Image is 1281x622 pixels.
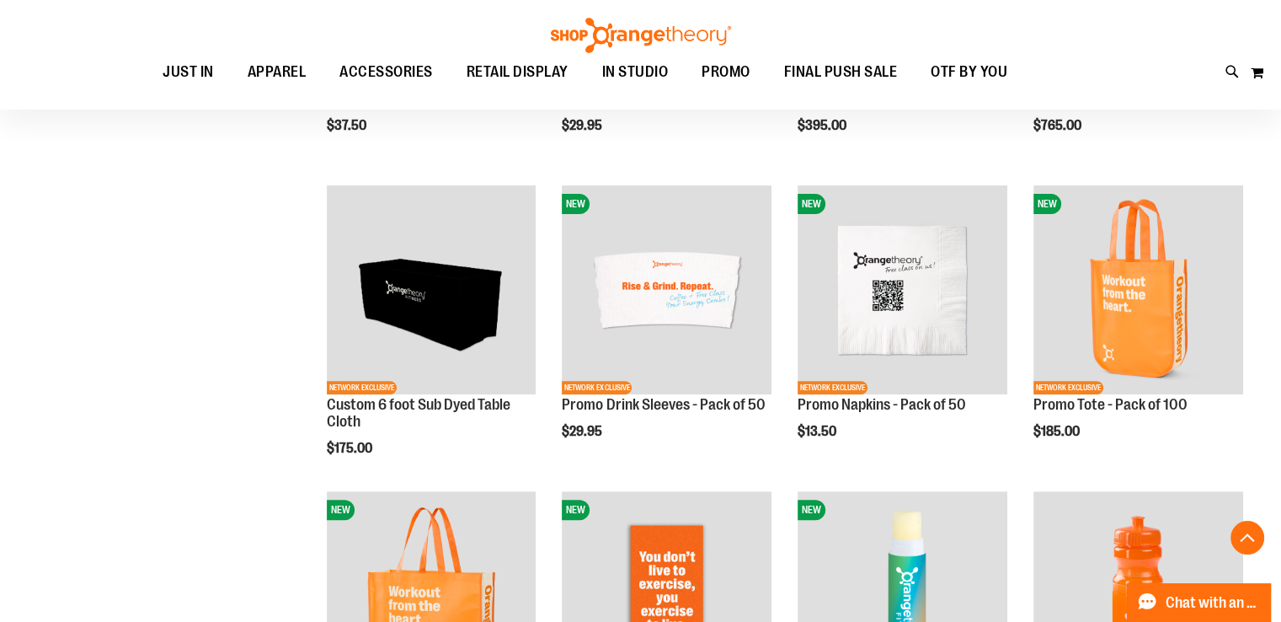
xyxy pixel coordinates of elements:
[327,396,510,430] a: Custom 6 foot Sub Dyed Table Cloth
[798,424,839,439] span: $13.50
[553,177,780,483] div: product
[1033,185,1243,398] a: Promo Tote - Pack of 100NEWNETWORK EXCLUSIVE
[702,53,750,91] span: PROMO
[562,185,771,398] a: Promo Drink Sleeves - Pack of 50NEWNETWORK EXCLUSIVE
[1033,185,1243,395] img: Promo Tote - Pack of 100
[562,185,771,395] img: Promo Drink Sleeves - Pack of 50
[327,185,536,398] a: OTF 6 foot Sub Dyed Table ClothNETWORK EXCLUSIVE
[248,53,307,91] span: APPAREL
[798,396,966,413] a: Promo Napkins - Pack of 50
[931,53,1007,91] span: OTF BY YOU
[562,381,632,394] span: NETWORK EXCLUSIVE
[1230,521,1264,555] button: Back To Top
[1025,177,1252,483] div: product
[231,53,323,92] a: APPAREL
[1033,194,1061,214] span: NEW
[1127,583,1272,622] button: Chat with an Expert
[1033,424,1082,439] span: $185.00
[798,194,825,214] span: NEW
[467,53,568,91] span: RETAIL DISPLAY
[1033,396,1188,413] a: Promo Tote - Pack of 100
[339,53,433,91] span: ACCESSORIES
[146,53,231,92] a: JUST IN
[323,53,450,92] a: ACCESSORIES
[548,18,734,53] img: Shop Orangetheory
[327,381,397,394] span: NETWORK EXCLUSIVE
[562,396,765,413] a: Promo Drink Sleeves - Pack of 50
[450,53,585,92] a: RETAIL DISPLAY
[789,177,1016,483] div: product
[327,441,375,456] span: $175.00
[327,500,355,520] span: NEW
[318,177,545,491] div: product
[914,53,1024,92] a: OTF BY YOU
[1166,595,1261,611] span: Chat with an Expert
[562,118,605,133] span: $29.95
[685,53,767,91] a: PROMO
[784,53,898,91] span: FINAL PUSH SALE
[1033,118,1084,133] span: $765.00
[327,185,536,395] img: OTF 6 foot Sub Dyed Table Cloth
[562,424,605,439] span: $29.95
[1033,381,1103,394] span: NETWORK EXCLUSIVE
[798,500,825,520] span: NEW
[798,381,867,394] span: NETWORK EXCLUSIVE
[562,500,590,520] span: NEW
[163,53,214,91] span: JUST IN
[327,118,369,133] span: $37.50
[798,185,1007,395] img: Promo Napkins - Pack of 50
[767,53,915,92] a: FINAL PUSH SALE
[798,185,1007,398] a: Promo Napkins - Pack of 50NEWNETWORK EXCLUSIVE
[602,53,669,91] span: IN STUDIO
[562,194,590,214] span: NEW
[798,118,849,133] span: $395.00
[585,53,686,92] a: IN STUDIO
